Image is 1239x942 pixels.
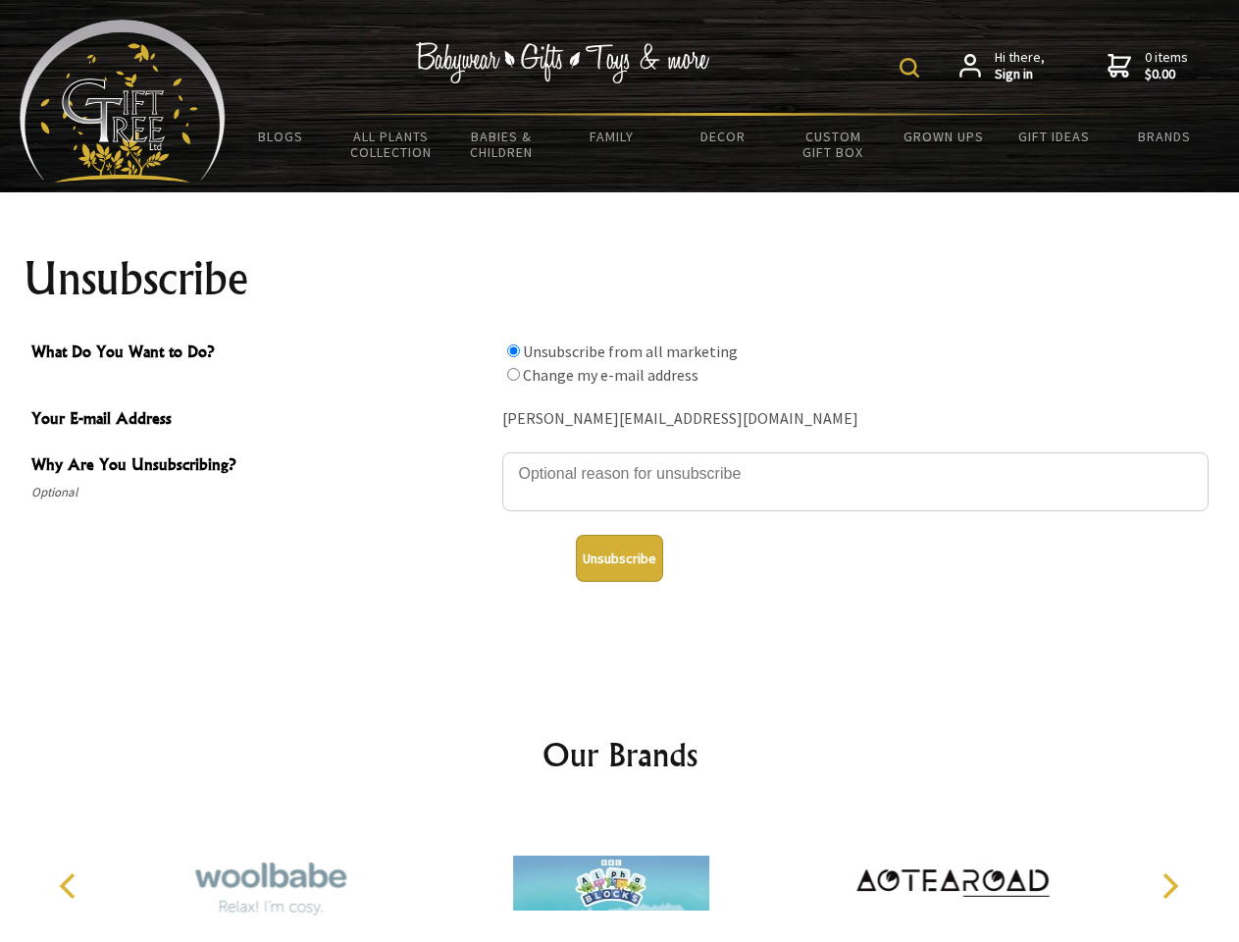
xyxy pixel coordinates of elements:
[507,344,520,357] input: What Do You Want to Do?
[31,340,492,368] span: What Do You Want to Do?
[507,368,520,381] input: What Do You Want to Do?
[226,116,336,157] a: BLOGS
[557,116,668,157] a: Family
[523,341,738,361] label: Unsubscribe from all marketing
[1108,49,1188,83] a: 0 items$0.00
[446,116,557,173] a: Babies & Children
[995,66,1045,83] strong: Sign in
[49,864,92,908] button: Previous
[999,116,1110,157] a: Gift Ideas
[31,406,492,435] span: Your E-mail Address
[778,116,889,173] a: Custom Gift Box
[995,49,1045,83] span: Hi there,
[900,58,919,78] img: product search
[31,452,492,481] span: Why Are You Unsubscribing?
[523,365,698,385] label: Change my e-mail address
[959,49,1045,83] a: Hi there,Sign in
[1145,48,1188,83] span: 0 items
[1148,864,1191,908] button: Next
[667,116,778,157] a: Decor
[502,404,1209,435] div: [PERSON_NAME][EMAIL_ADDRESS][DOMAIN_NAME]
[24,255,1216,302] h1: Unsubscribe
[31,481,492,504] span: Optional
[1110,116,1220,157] a: Brands
[502,452,1209,511] textarea: Why Are You Unsubscribing?
[20,20,226,183] img: Babyware - Gifts - Toys and more...
[39,731,1201,778] h2: Our Brands
[888,116,999,157] a: Grown Ups
[416,42,710,83] img: Babywear - Gifts - Toys & more
[576,535,663,582] button: Unsubscribe
[336,116,447,173] a: All Plants Collection
[1145,66,1188,83] strong: $0.00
